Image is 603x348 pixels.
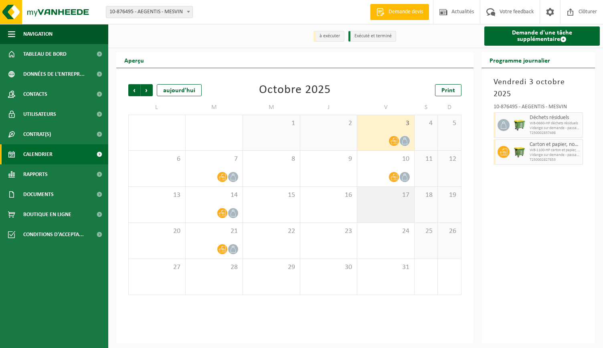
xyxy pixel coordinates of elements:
span: Suivant [141,84,153,96]
div: 10-876495 - AEGENTIS - MESVIN [494,104,583,112]
a: Demande d'une tâche supplémentaire [484,26,600,46]
span: Conditions d'accepta... [23,225,84,245]
span: 6 [133,155,181,164]
span: Demande devis [386,8,425,16]
span: Tableau de bord [23,44,67,64]
span: 25 [419,227,433,236]
img: WB-0660-HPE-GN-50 [514,119,526,131]
h2: Programme journalier [482,52,558,68]
img: WB-1100-HPE-GN-50 [514,146,526,158]
span: 5 [442,119,457,128]
div: Octobre 2025 [259,84,331,96]
span: Contrat(s) [23,124,51,144]
span: 7 [190,155,239,164]
td: S [415,100,438,115]
span: 15 [247,191,296,200]
span: 10-876495 - AEGENTIS - MESVIN [106,6,193,18]
h3: Vendredi 3 octobre 2025 [494,76,583,100]
span: Carton et papier, non-conditionné (industriel) [530,142,581,148]
span: Navigation [23,24,53,44]
span: Déchets résiduels [530,115,581,121]
li: Exécuté et terminé [348,31,396,42]
span: 14 [190,191,239,200]
span: 20 [133,227,181,236]
span: 11 [419,155,433,164]
span: 12 [442,155,457,164]
span: Vidange sur demande - passage dans une tournée fixe [530,126,581,131]
h2: Aperçu [116,52,152,68]
span: 17 [361,191,410,200]
td: M [243,100,300,115]
td: J [300,100,358,115]
span: Documents [23,184,54,204]
span: Utilisateurs [23,104,56,124]
span: WB-1100-HP carton et papier, non-conditionné (industriel) [530,148,581,153]
span: 9 [304,155,353,164]
span: 31 [361,263,410,272]
span: 4 [419,119,433,128]
span: Rapports [23,164,48,184]
span: 27 [133,263,181,272]
span: 19 [442,191,457,200]
span: 10 [361,155,410,164]
td: L [128,100,186,115]
span: 10-876495 - AEGENTIS - MESVIN [106,6,192,18]
span: Boutique en ligne [23,204,71,225]
a: Demande devis [370,4,429,20]
span: 30 [304,263,353,272]
div: aujourd'hui [157,84,202,96]
span: 1 [247,119,296,128]
span: Précédent [128,84,140,96]
span: 18 [419,191,433,200]
span: 22 [247,227,296,236]
span: 23 [304,227,353,236]
span: 16 [304,191,353,200]
span: 26 [442,227,457,236]
span: 24 [361,227,410,236]
span: 28 [190,263,239,272]
td: M [186,100,243,115]
span: 13 [133,191,181,200]
span: Données de l'entrepr... [23,64,85,84]
td: D [438,100,461,115]
span: WB-0660-HP déchets résiduels [530,121,581,126]
td: V [357,100,415,115]
span: T250002837498 [530,131,581,136]
span: Calendrier [23,144,53,164]
a: Print [435,84,461,96]
span: Contacts [23,84,47,104]
span: Vidange sur demande - passage dans une tournée fixe [530,153,581,158]
span: 3 [361,119,410,128]
span: Print [441,87,455,94]
span: 21 [190,227,239,236]
span: 8 [247,155,296,164]
span: 29 [247,263,296,272]
span: 2 [304,119,353,128]
span: T250002827853 [530,158,581,162]
li: à exécuter [314,31,344,42]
